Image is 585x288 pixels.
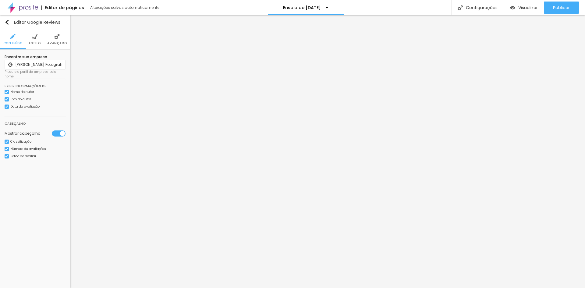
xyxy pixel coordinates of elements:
div: Cabeçalho [5,116,66,127]
img: Icone [5,98,8,101]
span: Publicar [553,5,570,10]
span: Visualizar [518,5,538,10]
span: Procure o perfil da empresa pelo nome. [5,69,56,79]
img: Icone [458,5,463,10]
img: Icone [54,34,60,39]
div: Número de avaliações [10,148,46,151]
div: Exibir informações de [5,79,66,90]
img: Icone [5,155,8,158]
img: Icone [5,20,9,25]
img: view-1.svg [510,5,515,10]
div: Botão de avaliar [10,155,36,158]
span: Estilo [29,42,41,45]
div: Alterações salvas automaticamente [90,6,160,9]
div: Exibir informações de [5,83,46,89]
img: Icone [10,34,16,39]
span: Encontre sua empresa [5,54,47,59]
div: Foto do autor [10,98,31,101]
img: search_icon [8,62,12,67]
button: Publicar [544,2,579,14]
span: Avançado [47,42,67,45]
img: Icone [5,148,8,151]
input: Procurar [5,60,66,69]
img: Icone [5,105,8,108]
p: Ensaio de [DATE] [283,5,321,10]
div: Mostrar cabeçalho [5,132,52,135]
div: Classificação [10,140,31,143]
span: Conteúdo [3,42,23,45]
img: Icone [32,34,37,39]
div: Editor de páginas [41,5,84,10]
img: Icone [5,91,8,94]
img: Icone [5,140,8,143]
div: Data da avaliação [10,105,40,108]
div: Nome do autor [10,91,34,94]
iframe: Editor [70,15,585,288]
button: Visualizar [504,2,544,14]
div: Editar Google Reviews [5,20,60,25]
div: Cabeçalho [5,120,26,127]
